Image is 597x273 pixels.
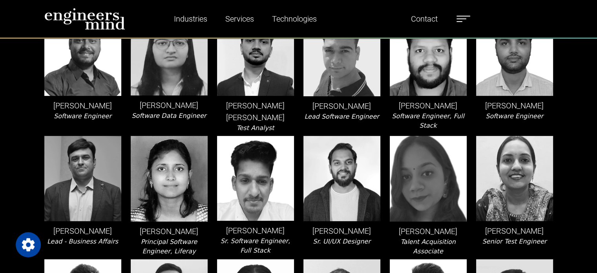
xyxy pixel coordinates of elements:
[171,10,210,28] a: Industries
[303,136,380,221] img: leader-img
[54,112,111,120] i: Software Engineer
[392,112,464,129] i: Software Engineer, Full Stack
[303,11,380,96] img: leader-img
[303,225,380,237] p: [PERSON_NAME]
[217,136,294,221] img: leader-img
[476,100,553,112] p: [PERSON_NAME]
[141,238,197,255] i: Principal Software Engineer, Liferay
[217,225,294,236] p: [PERSON_NAME]
[408,10,441,28] a: Contact
[217,100,294,123] p: [PERSON_NAME] [PERSON_NAME]
[476,11,553,96] img: leader-img
[269,10,320,28] a: Technologies
[44,100,121,112] p: [PERSON_NAME]
[476,225,553,237] p: [PERSON_NAME]
[44,225,121,237] p: [PERSON_NAME]
[44,8,125,30] img: logo
[390,136,467,222] img: leader-img
[390,225,467,237] p: [PERSON_NAME]
[486,112,543,120] i: Software Engineer
[131,11,208,95] img: leader-img
[217,11,294,96] img: leader-img
[131,225,208,237] p: [PERSON_NAME]
[44,136,121,221] img: leader-img
[44,11,121,96] img: leader-img
[476,136,553,221] img: leader-img
[390,11,467,96] img: leader-img
[303,100,380,112] p: [PERSON_NAME]
[222,10,257,28] a: Services
[313,238,371,245] i: Sr. UI/UX Designer
[131,99,208,111] p: [PERSON_NAME]
[131,112,206,119] i: Software Data Engineer
[482,238,547,245] i: Senior Test Engineer
[390,100,467,112] p: [PERSON_NAME]
[47,238,118,245] i: Lead - Business Affairs
[221,237,290,254] i: Sr. Software Engineer, Full Stack
[304,113,379,120] i: Lead Software Engineer
[400,238,455,255] i: Talent Acquisition Associate
[236,124,274,132] i: Test Analyst
[131,136,208,222] img: leader-img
